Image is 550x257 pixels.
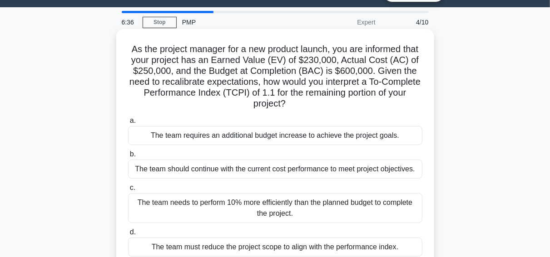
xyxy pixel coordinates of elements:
[130,150,136,158] span: b.
[116,13,143,31] div: 6:36
[128,126,422,145] div: The team requires an additional budget increase to achieve the project goals.
[130,116,136,124] span: a.
[130,184,135,191] span: c.
[381,13,434,31] div: 4/10
[143,17,177,28] a: Stop
[128,160,422,179] div: The team should continue with the current cost performance to meet project objectives.
[130,228,136,236] span: d.
[128,193,422,223] div: The team needs to perform 10% more efficiently than the planned budget to complete the project.
[302,13,381,31] div: Expert
[128,238,422,257] div: The team must reduce the project scope to align with the performance index.
[127,44,423,110] h5: As the project manager for a new product launch, you are informed that your project has an Earned...
[177,13,302,31] div: PMP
